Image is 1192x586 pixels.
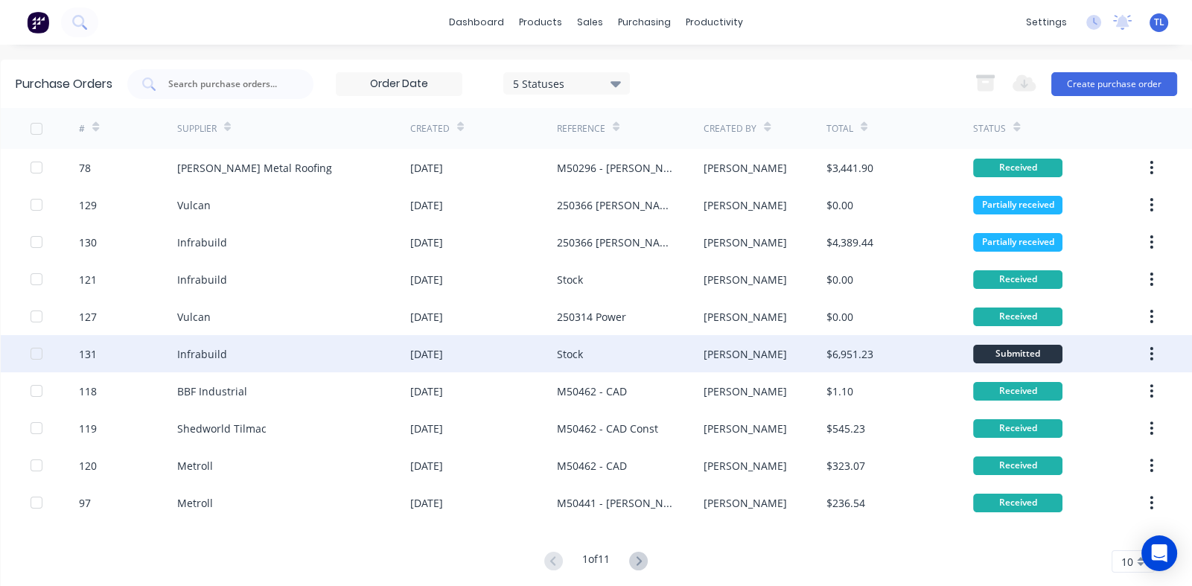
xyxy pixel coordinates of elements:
[973,270,1062,289] div: Received
[79,421,97,436] div: 119
[79,495,91,511] div: 97
[826,346,873,362] div: $6,951.23
[79,235,97,250] div: 130
[826,272,853,287] div: $0.00
[973,456,1062,475] div: Received
[167,77,290,92] input: Search purchase orders...
[177,495,213,511] div: Metroll
[511,11,570,34] div: products
[1051,72,1177,96] button: Create purchase order
[410,197,443,213] div: [DATE]
[557,272,583,287] div: Stock
[582,551,610,573] div: 1 of 11
[704,346,787,362] div: [PERSON_NAME]
[177,235,227,250] div: Infrabuild
[557,421,658,436] div: M50462 - CAD Const
[177,309,211,325] div: Vulcan
[826,122,853,136] div: Total
[826,421,865,436] div: $545.23
[79,458,97,474] div: 120
[513,75,619,91] div: 5 Statuses
[557,235,674,250] div: 250366 [PERSON_NAME] Dairy
[973,345,1062,363] div: Submitted
[557,197,674,213] div: 250366 [PERSON_NAME] dairy
[1154,16,1164,29] span: TL
[704,272,787,287] div: [PERSON_NAME]
[570,11,611,34] div: sales
[177,346,227,362] div: Infrabuild
[410,122,450,136] div: Created
[79,197,97,213] div: 129
[1019,11,1074,34] div: settings
[704,160,787,176] div: [PERSON_NAME]
[410,421,443,436] div: [DATE]
[79,122,85,136] div: #
[973,494,1062,512] div: Received
[337,73,462,95] input: Order Date
[704,235,787,250] div: [PERSON_NAME]
[826,197,853,213] div: $0.00
[973,419,1062,438] div: Received
[704,421,787,436] div: [PERSON_NAME]
[704,383,787,399] div: [PERSON_NAME]
[973,159,1062,177] div: Received
[973,122,1006,136] div: Status
[973,382,1062,401] div: Received
[611,11,678,34] div: purchasing
[826,160,873,176] div: $3,441.90
[16,75,112,93] div: Purchase Orders
[410,458,443,474] div: [DATE]
[79,346,97,362] div: 131
[704,458,787,474] div: [PERSON_NAME]
[79,272,97,287] div: 121
[557,160,674,176] div: M50296 - [PERSON_NAME]
[1121,554,1133,570] span: 10
[826,235,873,250] div: $4,389.44
[410,272,443,287] div: [DATE]
[704,495,787,511] div: [PERSON_NAME]
[79,309,97,325] div: 127
[1141,535,1177,571] div: Open Intercom Messenger
[177,383,247,399] div: BBF Industrial
[973,308,1062,326] div: Received
[557,346,583,362] div: Stock
[557,495,674,511] div: M50441 - [PERSON_NAME]
[557,122,605,136] div: Reference
[704,197,787,213] div: [PERSON_NAME]
[79,383,97,399] div: 118
[177,197,211,213] div: Vulcan
[177,272,227,287] div: Infrabuild
[410,495,443,511] div: [DATE]
[410,309,443,325] div: [DATE]
[79,160,91,176] div: 78
[557,458,627,474] div: M50462 - CAD
[826,383,853,399] div: $1.10
[704,122,756,136] div: Created By
[826,495,865,511] div: $236.54
[826,309,853,325] div: $0.00
[973,196,1062,214] div: Partially received
[410,160,443,176] div: [DATE]
[410,346,443,362] div: [DATE]
[27,11,49,34] img: Factory
[704,309,787,325] div: [PERSON_NAME]
[410,383,443,399] div: [DATE]
[177,122,217,136] div: Supplier
[177,458,213,474] div: Metroll
[410,235,443,250] div: [DATE]
[557,383,627,399] div: M50462 - CAD
[442,11,511,34] a: dashboard
[557,309,626,325] div: 250314 Power
[177,160,332,176] div: [PERSON_NAME] Metal Roofing
[973,233,1062,252] div: Partially received
[826,458,865,474] div: $323.07
[678,11,750,34] div: productivity
[177,421,267,436] div: Shedworld Tilmac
